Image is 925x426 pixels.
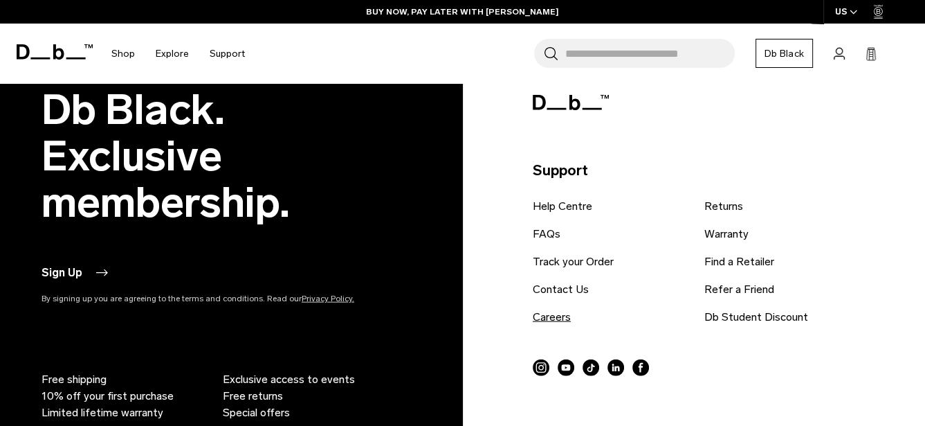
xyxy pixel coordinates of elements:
p: By signing up you are agreeing to the terms and conditions. Read our [42,292,392,305]
span: Limited lifetime warranty [42,405,163,421]
a: Find a Retailer [704,254,774,270]
a: Support [210,29,245,78]
span: 10% off your first purchase [42,388,174,405]
nav: Main Navigation [101,24,255,84]
p: Support [533,159,883,181]
a: Privacy Policy. [302,294,354,303]
a: Db Black [755,39,813,68]
a: Refer a Friend [704,281,774,298]
a: Contact Us [533,281,589,298]
span: Exclusive access to events [223,371,355,388]
a: Shop [111,29,135,78]
button: Sign Up [42,265,110,281]
a: Careers [533,309,571,326]
h2: Db Black. Exclusive membership. [42,87,392,226]
a: Warranty [704,226,749,242]
a: Returns [704,198,743,215]
a: Help Centre [533,198,592,215]
a: Explore [156,29,189,78]
a: Track your Order [533,254,614,270]
span: Free shipping [42,371,107,388]
a: FAQs [533,226,560,242]
span: Free returns [223,388,283,405]
span: Special offers [223,405,290,421]
a: Db Student Discount [704,309,808,326]
a: BUY NOW, PAY LATER WITH [PERSON_NAME] [366,6,559,18]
